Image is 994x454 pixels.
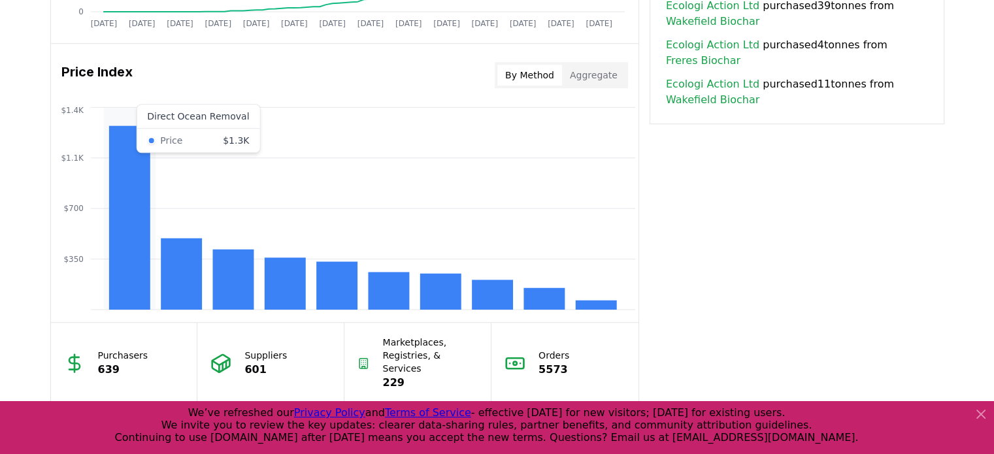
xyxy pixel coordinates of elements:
span: purchased 4 tonnes from [666,37,928,69]
button: By Method [497,65,562,86]
a: Ecologi Action Ltd [666,76,759,92]
a: Wakefield Biochar [666,14,759,29]
tspan: [DATE] [548,19,574,28]
p: 601 [244,362,287,378]
p: Orders [538,349,569,362]
tspan: [DATE] [471,19,498,28]
p: Suppliers [244,349,287,362]
p: 5573 [538,362,569,378]
tspan: $1.1K [61,154,84,163]
p: Marketplaces, Registries, & Services [383,336,478,375]
tspan: [DATE] [433,19,460,28]
tspan: [DATE] [167,19,193,28]
p: 639 [98,362,148,378]
tspan: [DATE] [586,19,612,28]
tspan: [DATE] [281,19,308,28]
tspan: [DATE] [90,19,117,28]
p: Purchasers [98,349,148,362]
tspan: $350 [63,255,84,264]
span: purchased 11 tonnes from [666,76,928,108]
tspan: [DATE] [357,19,384,28]
a: Ecologi Action Ltd [666,37,759,53]
tspan: $700 [63,204,84,213]
tspan: [DATE] [510,19,537,28]
p: 229 [383,375,478,391]
h3: Price Index [61,62,133,88]
tspan: [DATE] [395,19,422,28]
tspan: [DATE] [205,19,231,28]
tspan: $1.4K [61,105,84,114]
tspan: [DATE] [242,19,269,28]
a: Wakefield Biochar [666,92,759,108]
tspan: [DATE] [319,19,346,28]
a: Freres Biochar [666,53,740,69]
tspan: 0 [78,7,84,16]
button: Aggregate [562,65,625,86]
tspan: [DATE] [128,19,155,28]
